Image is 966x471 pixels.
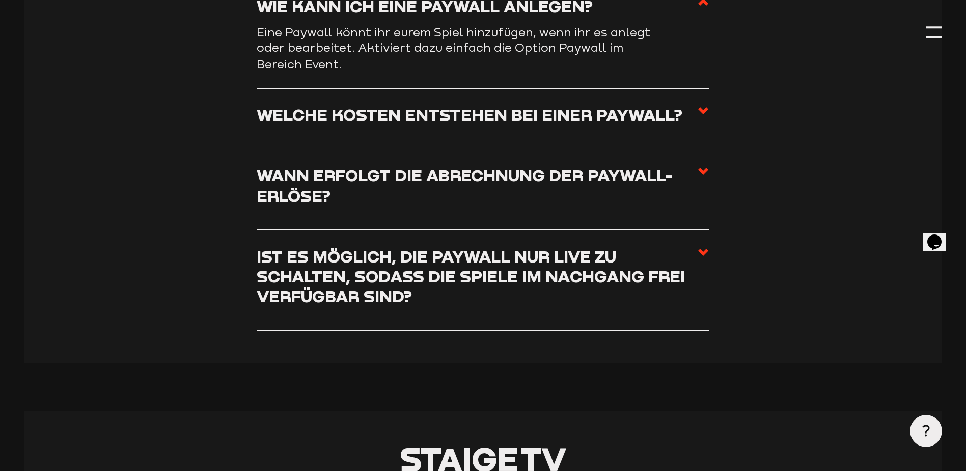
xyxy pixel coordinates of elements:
[257,246,697,306] h3: Ist es möglich, die Paywall nur live zu schalten, sodass die Spiele im Nachgang frei verfügbar sind?
[257,104,682,124] h3: Welche Kosten entstehen bei einer Paywall?
[257,24,664,72] p: Eine Paywall könnt ihr eurem Spiel hinzufügen, wenn ihr es anlegt oder bearbeitet. Aktiviert dazu...
[257,165,697,205] h3: Wann erfolgt die Abrechnung der Paywall-Erlöse?
[923,220,956,251] iframe: chat widget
